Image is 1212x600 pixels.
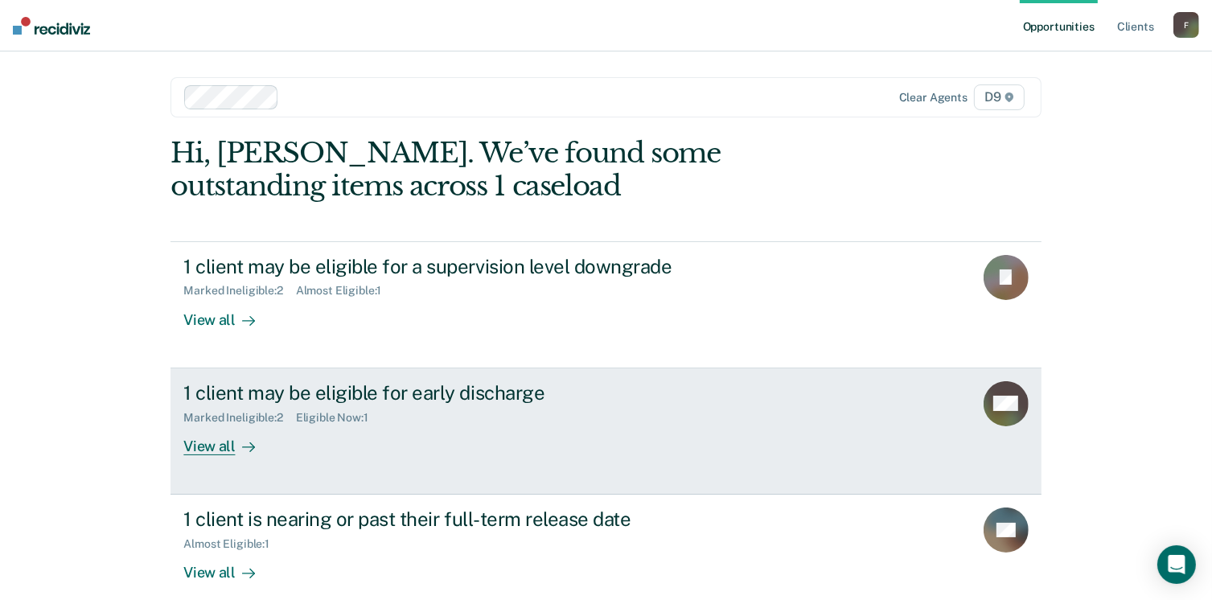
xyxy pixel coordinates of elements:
div: Almost Eligible : 1 [183,537,282,551]
a: 1 client may be eligible for early dischargeMarked Ineligible:2Eligible Now:1View all [171,368,1041,495]
a: 1 client may be eligible for a supervision level downgradeMarked Ineligible:2Almost Eligible:1Vie... [171,241,1041,368]
div: 1 client is nearing or past their full-term release date [183,508,748,531]
span: D9 [974,84,1025,110]
div: Eligible Now : 1 [296,411,381,425]
div: 1 client may be eligible for a supervision level downgrade [183,255,748,278]
img: Recidiviz [13,17,90,35]
div: Almost Eligible : 1 [296,284,395,298]
div: 1 client may be eligible for early discharge [183,381,748,405]
div: Clear agents [899,91,968,105]
button: F [1173,12,1199,38]
div: Marked Ineligible : 2 [183,411,295,425]
div: View all [183,424,273,455]
div: Hi, [PERSON_NAME]. We’ve found some outstanding items across 1 caseload [171,137,867,203]
div: View all [183,551,273,582]
div: Open Intercom Messenger [1157,545,1196,584]
div: View all [183,298,273,329]
div: Marked Ineligible : 2 [183,284,295,298]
